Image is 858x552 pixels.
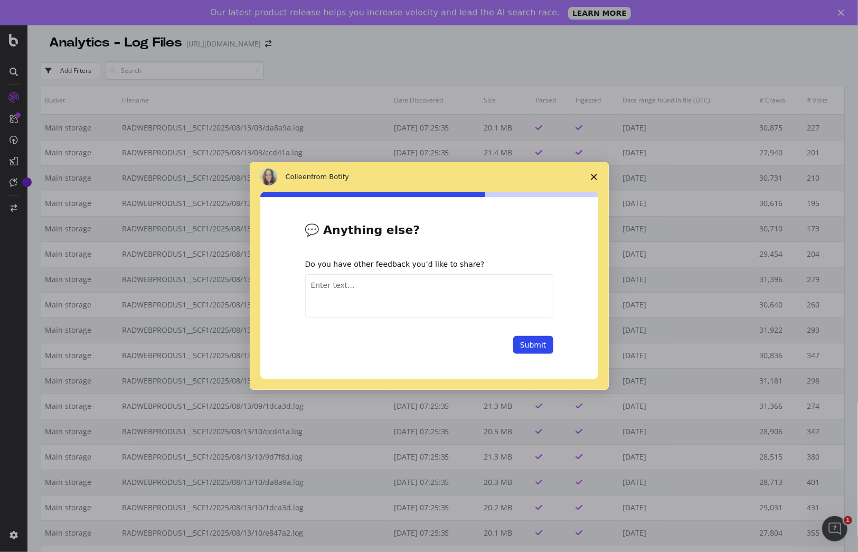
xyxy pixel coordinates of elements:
button: Submit [513,336,553,354]
a: LEARN MORE [568,7,631,20]
div: Do you have other feedback you’d like to share? [305,259,538,269]
span: Close survey [579,162,609,192]
div: Our latest product release helps you increase velocity and lead the AI search race. [210,7,560,18]
span: from Botify [311,173,349,181]
div: Close [838,10,848,16]
span: Colleen [286,173,312,181]
textarea: Enter text... [305,274,553,317]
h2: 💬 Anything else? [305,222,553,244]
img: Profile image for Colleen [260,169,277,185]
